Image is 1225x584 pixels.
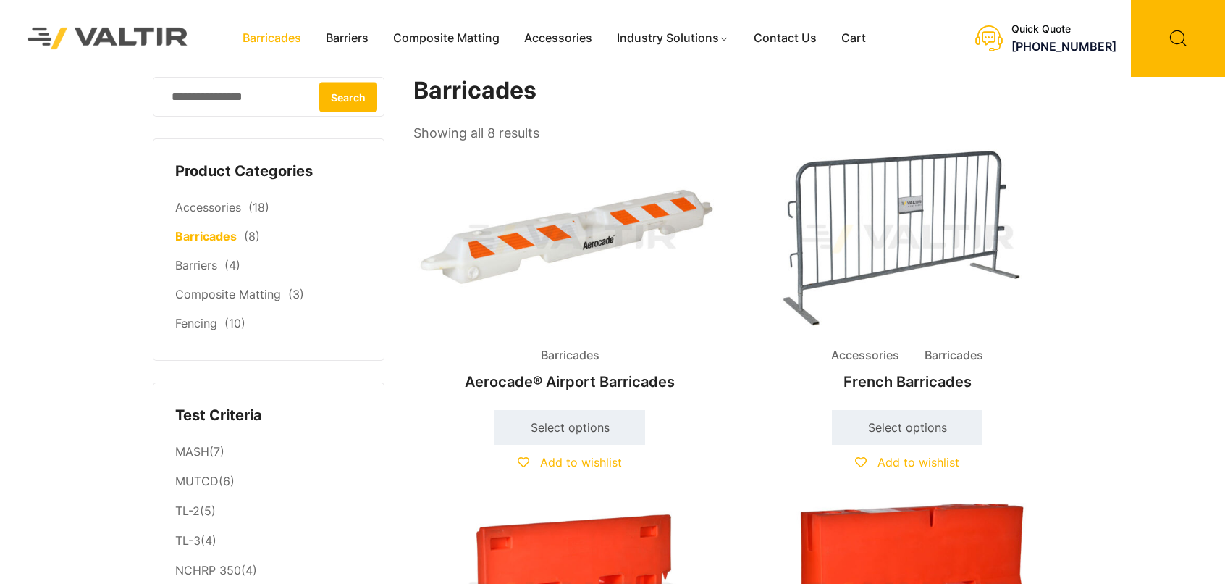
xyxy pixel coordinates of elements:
[175,444,209,459] a: MASH
[518,455,622,470] a: Add to wishlist
[605,28,741,49] a: Industry Solutions
[413,121,539,146] p: Showing all 8 results
[1011,39,1116,54] a: [PHONE_NUMBER]
[512,28,605,49] a: Accessories
[313,28,381,49] a: Barriers
[829,28,878,49] a: Cart
[175,200,241,214] a: Accessories
[914,345,994,367] span: Barricades
[751,145,1064,398] a: Accessories BarricadesFrench Barricades
[175,437,362,467] li: (7)
[855,455,959,470] a: Add to wishlist
[175,405,362,427] h4: Test Criteria
[175,504,200,518] a: TL-2
[175,527,362,556] li: (4)
[175,287,281,301] a: Composite Matting
[224,258,240,272] span: (4)
[540,455,622,470] span: Add to wishlist
[175,563,241,577] a: NCHRP 350
[319,82,377,112] button: Search
[530,345,610,367] span: Barricades
[751,366,1064,398] h2: French Barricades
[381,28,512,49] a: Composite Matting
[248,200,269,214] span: (18)
[175,467,362,497] li: (6)
[230,28,313,49] a: Barricades
[224,316,245,330] span: (10)
[175,474,219,488] a: MUTCD
[175,316,217,330] a: Fencing
[175,533,201,548] a: TL-3
[820,345,910,367] span: Accessories
[413,77,1065,105] h1: Barricades
[494,410,645,445] a: Select options for “Aerocade® Airport Barricades”
[11,11,205,66] img: Valtir Rentals
[175,229,237,243] a: Barricades
[413,145,726,398] a: BarricadesAerocade® Airport Barricades
[175,258,217,272] a: Barriers
[413,366,726,398] h2: Aerocade® Airport Barricades
[288,287,304,301] span: (3)
[175,497,362,527] li: (5)
[1011,23,1116,36] div: Quick Quote
[244,229,260,243] span: (8)
[175,161,362,183] h4: Product Categories
[832,410,982,445] a: Select options for “French Barricades”
[741,28,829,49] a: Contact Us
[877,455,959,470] span: Add to wishlist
